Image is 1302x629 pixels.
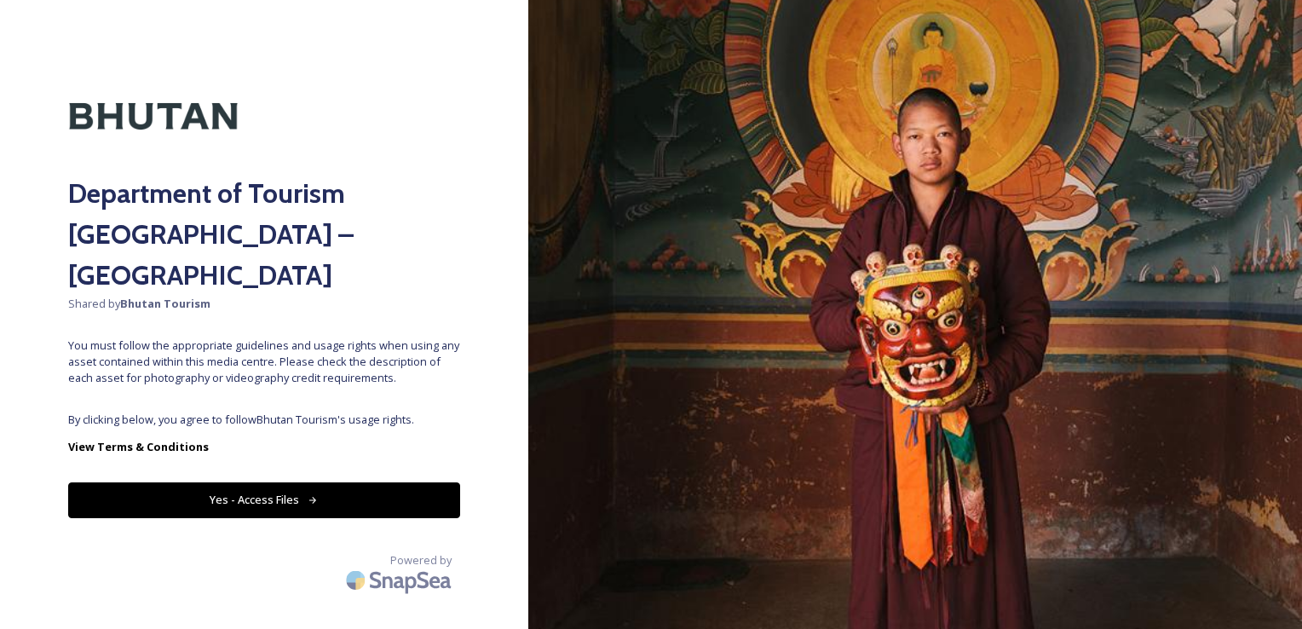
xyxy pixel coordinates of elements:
[68,436,460,457] a: View Terms & Conditions
[68,412,460,428] span: By clicking below, you agree to follow Bhutan Tourism 's usage rights.
[390,552,452,568] span: Powered by
[68,439,209,454] strong: View Terms & Conditions
[68,338,460,387] span: You must follow the appropriate guidelines and usage rights when using any asset contained within...
[68,68,239,164] img: Kingdom-of-Bhutan-Logo.png
[341,560,460,600] img: SnapSea Logo
[68,173,460,296] h2: Department of Tourism [GEOGRAPHIC_DATA] – [GEOGRAPHIC_DATA]
[68,296,460,312] span: Shared by
[68,482,460,517] button: Yes - Access Files
[120,296,210,311] strong: Bhutan Tourism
